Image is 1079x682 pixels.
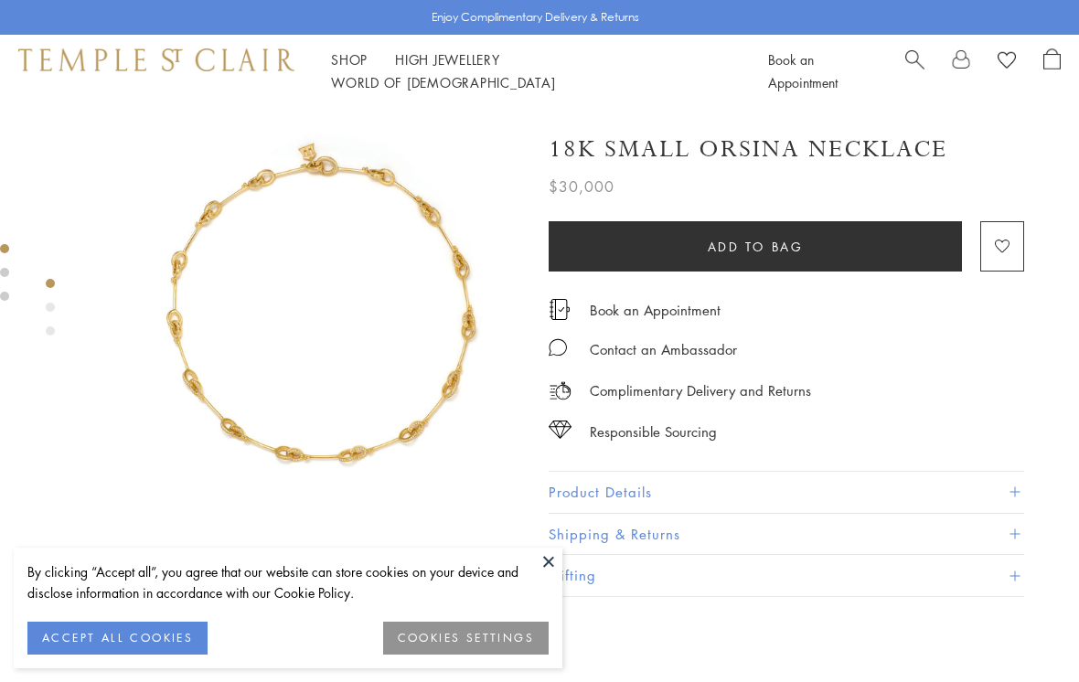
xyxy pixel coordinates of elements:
[549,421,572,439] img: icon_sourcing.svg
[27,622,208,655] button: ACCEPT ALL COOKIES
[18,48,294,70] img: Temple St. Clair
[768,50,838,91] a: Book an Appointment
[331,73,555,91] a: World of [DEMOGRAPHIC_DATA]World of [DEMOGRAPHIC_DATA]
[988,596,1061,664] iframe: Gorgias live chat messenger
[383,622,549,655] button: COOKIES SETTINGS
[708,237,804,257] span: Add to bag
[549,338,567,357] img: MessageIcon-01_2.svg
[1043,48,1061,94] a: Open Shopping Bag
[119,108,521,510] img: 18K Small Orsina Necklace
[590,421,717,443] div: Responsible Sourcing
[549,472,1024,513] button: Product Details
[27,561,549,603] div: By clicking “Accept all”, you agree that our website can store cookies on your device and disclos...
[549,555,1024,596] button: Gifting
[549,514,1024,555] button: Shipping & Returns
[549,221,962,272] button: Add to bag
[549,133,947,165] h1: 18K Small Orsina Necklace
[549,299,571,320] img: icon_appointment.svg
[590,300,721,320] a: Book an Appointment
[432,8,639,27] p: Enjoy Complimentary Delivery & Returns
[395,50,500,69] a: High JewelleryHigh Jewellery
[46,274,55,350] div: Product gallery navigation
[331,50,368,69] a: ShopShop
[549,175,614,198] span: $30,000
[905,48,924,94] a: Search
[590,379,811,402] p: Complimentary Delivery and Returns
[549,379,572,402] img: icon_delivery.svg
[998,48,1016,76] a: View Wishlist
[331,48,727,94] nav: Main navigation
[590,338,737,361] div: Contact an Ambassador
